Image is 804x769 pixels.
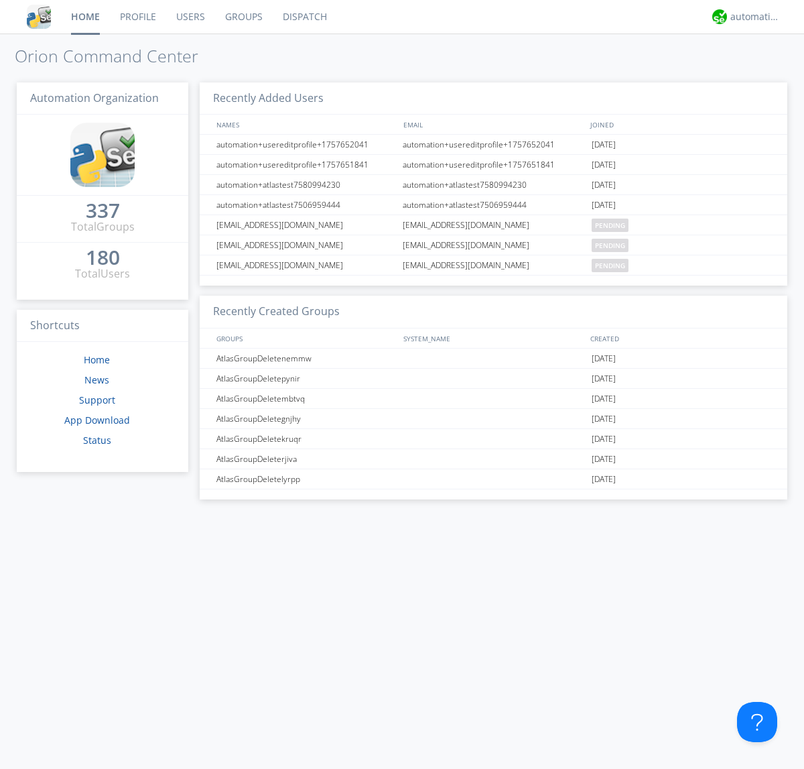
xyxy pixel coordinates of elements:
[213,409,399,428] div: AtlasGroupDeletegnjhy
[592,449,616,469] span: [DATE]
[213,389,399,408] div: AtlasGroupDeletembtvq
[200,349,787,369] a: AtlasGroupDeletenemmw[DATE]
[737,702,777,742] iframe: Toggle Customer Support
[399,135,588,154] div: automation+usereditprofile+1757652041
[592,349,616,369] span: [DATE]
[592,135,616,155] span: [DATE]
[399,255,588,275] div: [EMAIL_ADDRESS][DOMAIN_NAME]
[17,310,188,343] h3: Shortcuts
[213,215,399,235] div: [EMAIL_ADDRESS][DOMAIN_NAME]
[200,389,787,409] a: AtlasGroupDeletembtvq[DATE]
[587,329,775,348] div: CREATED
[200,296,787,329] h3: Recently Created Groups
[30,91,159,105] span: Automation Organization
[399,155,588,174] div: automation+usereditprofile+1757651841
[592,195,616,215] span: [DATE]
[200,155,787,175] a: automation+usereditprofile+1757651841automation+usereditprofile+1757651841[DATE]
[399,195,588,215] div: automation+atlastest7506959444
[213,349,399,368] div: AtlasGroupDeletenemmw
[213,195,399,215] div: automation+atlastest7506959444
[200,175,787,195] a: automation+atlastest7580994230automation+atlastest7580994230[DATE]
[592,239,628,252] span: pending
[86,204,120,219] a: 337
[587,115,775,134] div: JOINED
[399,235,588,255] div: [EMAIL_ADDRESS][DOMAIN_NAME]
[592,155,616,175] span: [DATE]
[399,215,588,235] div: [EMAIL_ADDRESS][DOMAIN_NAME]
[200,449,787,469] a: AtlasGroupDeleterjiva[DATE]
[200,135,787,155] a: automation+usereditprofile+1757652041automation+usereditprofile+1757652041[DATE]
[213,235,399,255] div: [EMAIL_ADDRESS][DOMAIN_NAME]
[213,155,399,174] div: automation+usereditprofile+1757651841
[83,434,111,447] a: Status
[400,115,587,134] div: EMAIL
[592,429,616,449] span: [DATE]
[592,389,616,409] span: [DATE]
[213,115,397,134] div: NAMES
[592,259,628,272] span: pending
[399,175,588,194] div: automation+atlastest7580994230
[70,123,135,187] img: cddb5a64eb264b2086981ab96f4c1ba7
[592,175,616,195] span: [DATE]
[200,429,787,449] a: AtlasGroupDeletekruqr[DATE]
[200,255,787,276] a: [EMAIL_ADDRESS][DOMAIN_NAME][EMAIL_ADDRESS][DOMAIN_NAME]pending
[213,329,397,348] div: GROUPS
[75,266,130,282] div: Total Users
[712,9,727,24] img: d2d01cd9b4174d08988066c6d424eccd
[592,469,616,489] span: [DATE]
[200,469,787,489] a: AtlasGroupDeletelyrpp[DATE]
[592,409,616,429] span: [DATE]
[200,195,787,215] a: automation+atlastest7506959444automation+atlastest7506959444[DATE]
[200,235,787,255] a: [EMAIL_ADDRESS][DOMAIN_NAME][EMAIL_ADDRESS][DOMAIN_NAME]pending
[213,429,399,449] div: AtlasGroupDeletekruqr
[86,204,120,217] div: 337
[79,394,115,406] a: Support
[64,414,130,426] a: App Download
[200,82,787,115] h3: Recently Added Users
[592,219,628,232] span: pending
[84,373,109,386] a: News
[200,215,787,235] a: [EMAIL_ADDRESS][DOMAIN_NAME][EMAIL_ADDRESS][DOMAIN_NAME]pending
[213,255,399,275] div: [EMAIL_ADDRESS][DOMAIN_NAME]
[84,353,110,366] a: Home
[213,449,399,469] div: AtlasGroupDeleterjiva
[400,329,587,348] div: SYSTEM_NAME
[213,135,399,154] div: automation+usereditprofile+1757652041
[213,469,399,489] div: AtlasGroupDeletelyrpp
[27,5,51,29] img: cddb5a64eb264b2086981ab96f4c1ba7
[730,10,781,23] div: automation+atlas
[213,369,399,388] div: AtlasGroupDeletepynir
[71,219,135,235] div: Total Groups
[592,369,616,389] span: [DATE]
[200,409,787,429] a: AtlasGroupDeletegnjhy[DATE]
[86,251,120,264] div: 180
[86,251,120,266] a: 180
[213,175,399,194] div: automation+atlastest7580994230
[200,369,787,389] a: AtlasGroupDeletepynir[DATE]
